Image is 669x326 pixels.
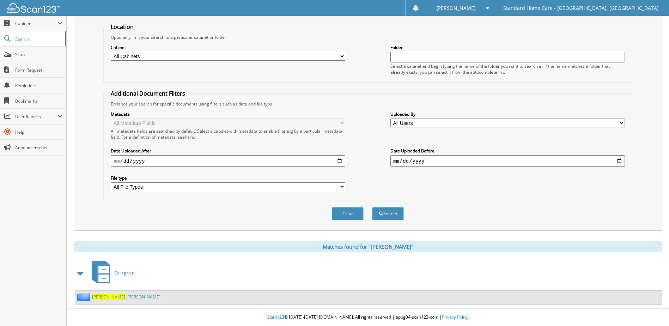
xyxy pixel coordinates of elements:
div: © [DATE]-[DATE] [DOMAIN_NAME]. All rights reserved | appg04-scan123-com | [67,309,669,326]
span: Scan [15,52,63,58]
img: folder2.png [77,292,92,301]
span: Cabinets [15,20,58,26]
span: [PERSON_NAME] [436,6,476,10]
a: Caregiver [88,259,134,287]
span: Bookmarks [15,98,63,104]
span: Help [15,129,63,135]
iframe: Chat Widget [634,292,669,326]
div: Select a cabinet and begin typing the name of the folder you want to search in. If the name match... [390,63,625,75]
label: Uploaded By [390,111,625,117]
div: Optionally limit your search to a particular cabinet or folder [107,34,628,40]
label: Folder [390,44,625,50]
span: [PERSON_NAME] [92,294,125,300]
a: [PERSON_NAME], [PERSON_NAME] [92,294,160,300]
label: Date Uploaded After [111,148,345,154]
a: Privacy Policy [442,314,468,320]
input: end [390,155,625,167]
label: File type [111,175,345,181]
a: here [185,134,194,140]
label: Metadata [111,111,345,117]
input: start [111,155,345,167]
legend: Additional Document Filters [107,90,189,97]
span: Scan123 [267,314,284,320]
label: Cabinet [111,44,345,50]
span: Search [15,36,62,42]
img: scan123-logo-white.svg [7,3,60,13]
button: Search [372,207,404,220]
span: Announcements [15,145,63,151]
span: Caregiver [114,270,134,276]
span: Standard Home Care - [GEOGRAPHIC_DATA], [GEOGRAPHIC_DATA] [503,6,659,10]
button: Clear [332,207,364,220]
div: All metadata fields are searched by default. Select a cabinet with metadata to enable filtering b... [111,128,345,140]
label: Date Uploaded Before [390,148,625,154]
legend: Location [107,23,137,31]
span: Reminders [15,83,63,89]
div: Matches found for "[PERSON_NAME]" [74,241,662,252]
span: Form Request [15,67,63,73]
div: Enhance your search for specific documents using filters such as date and file type. [107,101,628,107]
span: User Reports [15,114,58,120]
